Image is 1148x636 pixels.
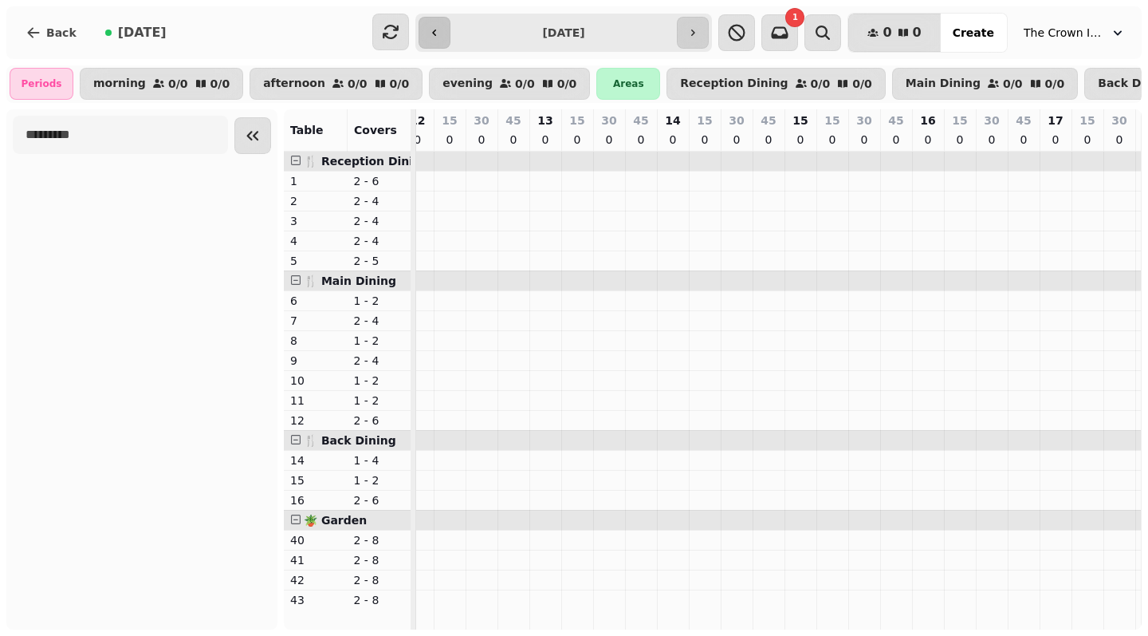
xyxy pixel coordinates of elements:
p: 2 - 4 [354,193,405,209]
p: 1 - 2 [354,373,405,389]
p: 40 [290,532,341,548]
p: 0 [1017,132,1030,148]
p: 0 [539,132,552,148]
p: 2 - 8 [354,592,405,608]
p: 0 [635,132,647,148]
p: 0 / 0 [557,78,577,89]
p: 1 [290,173,341,189]
p: 2 - 5 [354,253,405,269]
p: 12 [290,413,341,429]
p: 0 [762,132,775,148]
span: 0 [913,26,922,39]
p: 30 [984,113,999,128]
p: 2 - 8 [354,572,405,588]
button: Create [940,14,1007,52]
p: afternoon [263,77,325,90]
p: 0 [730,132,743,148]
button: morning0/00/0 [80,68,243,100]
p: 0 [507,132,520,148]
p: 0 [953,132,966,148]
p: 0 / 0 [852,78,872,89]
p: 41 [290,552,341,568]
p: 30 [601,113,616,128]
span: The Crown Inn [1024,25,1103,41]
p: 16 [920,113,935,128]
span: 🍴 Back Dining [304,434,396,447]
button: Collapse sidebar [234,117,271,154]
div: Periods [10,68,73,100]
p: 1 - 2 [354,393,405,409]
p: 45 [761,113,776,128]
p: 15 [1079,113,1095,128]
p: 1 - 4 [354,452,405,468]
p: 7 [290,313,341,329]
button: [DATE] [92,14,179,52]
p: 0 [858,132,871,148]
p: 30 [729,113,744,128]
div: Areas [596,68,660,100]
p: 0 / 0 [811,78,831,89]
p: 42 [290,572,341,588]
p: 0 [603,132,615,148]
p: 2 - 4 [354,353,405,369]
p: 2 - 4 [354,233,405,249]
button: Back [13,14,89,52]
p: 0 / 0 [515,78,535,89]
p: 0 [443,132,456,148]
p: evening [442,77,493,90]
p: 8 [290,333,341,349]
span: Table [290,124,324,136]
p: Reception Dining [680,77,788,90]
p: 6 [290,293,341,309]
p: 17 [1048,113,1063,128]
p: 2 - 4 [354,213,405,229]
p: 0 / 0 [390,78,410,89]
p: 0 / 0 [348,78,368,89]
p: 43 [290,592,341,608]
p: 30 [474,113,489,128]
p: 2 - 6 [354,413,405,429]
p: 11 [290,393,341,409]
p: 10 [290,373,341,389]
p: 2 - 4 [354,313,405,329]
span: Covers [354,124,397,136]
p: 45 [888,113,903,128]
p: 2 [290,193,341,209]
p: 0 [826,132,839,148]
p: 45 [1016,113,1031,128]
p: 15 [824,113,839,128]
p: 2 - 6 [354,173,405,189]
p: Main Dining [906,77,981,90]
p: 5 [290,253,341,269]
p: 0 [571,132,584,148]
p: 0 [698,132,711,148]
p: 0 / 0 [168,78,188,89]
p: 0 [1081,132,1094,148]
p: 15 [442,113,457,128]
button: evening0/00/0 [429,68,590,100]
p: 45 [505,113,521,128]
p: 4 [290,233,341,249]
p: 2 - 6 [354,492,405,508]
p: 1 - 2 [354,333,405,349]
p: 0 [411,132,424,148]
button: 00 [848,14,940,52]
p: morning [93,77,146,90]
p: 30 [1111,113,1126,128]
p: 0 [475,132,488,148]
span: 0 [883,26,891,39]
p: 14 [290,452,341,468]
span: Back [46,27,77,38]
span: [DATE] [118,26,167,39]
span: Create [953,27,994,38]
button: Main Dining0/00/0 [892,68,1078,100]
p: 0 [1049,132,1062,148]
p: 0 [922,132,934,148]
p: 12 [410,113,425,128]
p: 15 [569,113,584,128]
span: 1 [792,14,798,22]
p: 15 [290,472,341,488]
p: 0 / 0 [210,78,230,89]
p: 0 / 0 [1045,78,1065,89]
span: 🪴 Garden [304,514,367,527]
